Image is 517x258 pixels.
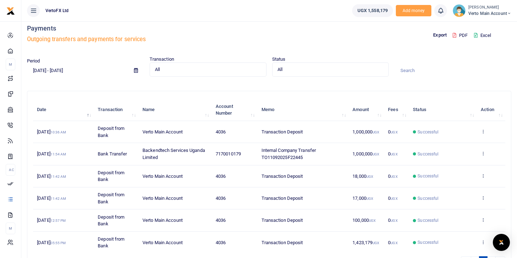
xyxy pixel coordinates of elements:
li: M [6,59,15,70]
span: Successful [418,151,438,157]
span: 4036 [216,129,226,135]
span: [DATE] [37,174,66,179]
span: [DATE] [37,151,66,157]
label: Period [27,57,40,65]
p: Export [433,32,447,39]
th: Status: activate to sort column ascending [409,99,477,121]
span: 0 [388,151,397,157]
span: Verto Main Account [468,10,511,17]
span: Successful [418,173,438,179]
th: Fees: activate to sort column ascending [384,99,409,121]
span: [DATE] [37,240,66,245]
span: 0 [388,196,397,201]
h5: Outgoing transfers and payments for services [27,36,266,43]
div: Open Intercom Messenger [493,234,510,251]
li: Wallet ballance [349,4,396,17]
small: UGX [369,219,376,223]
span: 0 [388,218,397,223]
small: UGX [372,152,379,156]
th: Transaction: activate to sort column ascending [94,99,139,121]
span: Add money [396,5,431,17]
small: UGX [366,175,373,179]
span: 1,423,179 [352,240,379,245]
input: Search [394,64,511,76]
span: Transaction Deposit [262,240,303,245]
span: Deposit from Bank [98,236,124,249]
th: Account Number: activate to sort column ascending [212,99,258,121]
small: 12:57 PM [50,219,66,223]
small: UGX [391,130,397,134]
input: select period [27,64,128,76]
span: 0 [388,129,397,135]
span: [DATE] [37,218,66,223]
span: Transaction Deposit [262,218,303,223]
span: 4036 [216,196,226,201]
span: Verto Main Account [142,218,183,223]
span: Transaction Deposit [262,174,303,179]
small: 10:36 AM [50,130,66,134]
span: Deposit from Bank [98,214,124,227]
span: UGX 1,558,179 [357,7,388,14]
span: 4036 [216,218,226,223]
small: 05:55 PM [50,241,66,245]
span: Successful [418,239,438,246]
h4: Payments [27,24,266,32]
small: UGX [391,219,397,223]
span: Bank Transfer [98,151,127,157]
span: 4036 [216,174,226,179]
li: M [6,223,15,234]
small: UGX [391,241,397,245]
button: Excel [468,29,497,42]
span: Transaction Deposit [262,129,303,135]
span: Successful [418,217,438,224]
small: UGX [372,241,379,245]
small: UGX [372,130,379,134]
span: All [278,66,379,73]
span: Deposit from Bank [98,170,124,182]
span: 1,000,000 [352,151,379,157]
span: Deposit from Bank [98,192,124,204]
span: Backendtech Services Uganda Limited [142,148,205,160]
span: Verto Main Account [142,174,183,179]
span: [DATE] [37,129,66,135]
button: PDF [452,29,468,42]
span: VertoFX Ltd [43,7,71,14]
span: Transaction Deposit [262,196,303,201]
span: 18,000 [352,174,373,179]
span: Successful [418,195,438,202]
small: 11:42 AM [50,175,66,179]
span: Internal Company Transfer TO11092025F22445 [262,148,316,160]
span: 17,000 [352,196,373,201]
a: UGX 1,558,179 [352,4,393,17]
a: Add money [396,7,431,13]
th: Name: activate to sort column ascending [139,99,212,121]
span: [DATE] [37,196,66,201]
span: Verto Main Account [142,129,183,135]
small: UGX [391,197,397,201]
span: 0 [388,240,397,245]
a: profile-user [PERSON_NAME] Verto Main Account [453,4,511,17]
small: [PERSON_NAME] [468,5,511,11]
span: Deposit from Bank [98,126,124,138]
small: UGX [391,175,397,179]
small: UGX [366,197,373,201]
a: logo-small logo-large logo-large [6,8,15,13]
img: profile-user [453,4,465,17]
span: 4036 [216,240,226,245]
span: 7170010179 [216,151,241,157]
span: Verto Main Account [142,196,183,201]
small: UGX [391,152,397,156]
img: logo-small [6,7,15,15]
th: Amount: activate to sort column ascending [349,99,384,121]
label: Status [272,56,286,63]
li: Toup your wallet [396,5,431,17]
span: Successful [418,129,438,135]
small: 11:42 AM [50,197,66,201]
li: Ac [6,164,15,176]
label: Transaction [150,56,174,63]
th: Action: activate to sort column ascending [477,99,505,121]
span: All [155,66,256,73]
th: Date: activate to sort column descending [33,99,94,121]
th: Memo: activate to sort column ascending [257,99,349,121]
small: 11:54 AM [50,152,66,156]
